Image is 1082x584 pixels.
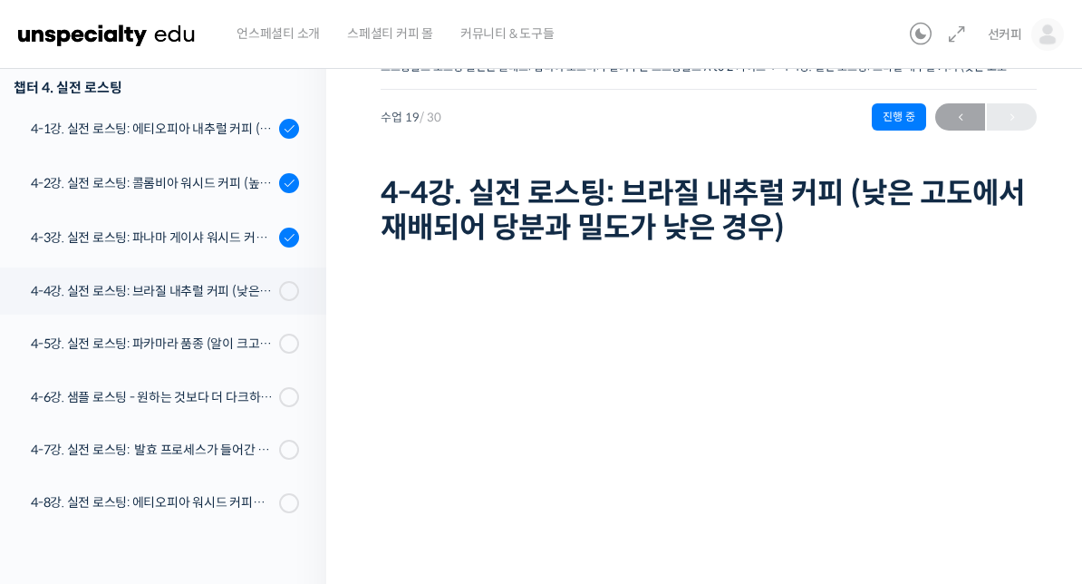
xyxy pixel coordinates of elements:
div: 4-2강. 실전 로스팅: 콜롬비아 워시드 커피 (높은 밀도와 수분율 때문에 1차 크랙에서 많은 수분을 방출하는 경우) [31,173,274,193]
a: 설정 [234,433,348,479]
div: 4-3강. 실전 로스팅: 파나마 게이샤 워시드 커피 (플레이버 프로파일이 로스팅하기 까다로운 경우) [31,228,274,248]
span: 수업 19 [381,112,441,123]
div: 4-7강. 실전 로스팅: 발효 프로세스가 들어간 커피를 필터용으로 로스팅 할 때 [31,440,274,460]
a: 홈 [5,433,120,479]
div: 챕터 4. 실전 로스팅 [14,75,299,100]
span: 선커피 [988,26,1022,43]
div: 4-5강. 실전 로스팅: 파카마라 품종 (알이 크고 산지에서 건조가 고르게 되기 힘든 경우) [31,334,274,354]
a: ←이전 [935,103,985,131]
div: 4-1강. 실전 로스팅: 에티오피아 내추럴 커피 (당분이 많이 포함되어 있고 색이 고르지 않은 경우) [31,119,274,139]
span: 홈 [57,461,68,475]
div: 진행 중 [872,103,926,131]
a: 대화 [120,433,234,479]
span: 대화 [166,462,188,476]
div: 4-6강. 샘플 로스팅 - 원하는 것보다 더 다크하게 로스팅 하는 이유 [31,387,274,407]
span: / 30 [420,110,441,125]
span: 설정 [280,461,302,475]
div: 4-8강. 실전 로스팅: 에티오피아 워시드 커피를 에스프레소용으로 로스팅 할 때 [31,492,274,512]
h1: 4-4강. 실전 로스팅: 브라질 내추럴 커피 (낮은 고도에서 재배되어 당분과 밀도가 낮은 경우) [381,176,1037,246]
div: 4-4강. 실전 로스팅: 브라질 내추럴 커피 (낮은 고도에서 재배되어 당분과 밀도가 낮은 경우) [31,281,274,301]
span: ← [935,105,985,130]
